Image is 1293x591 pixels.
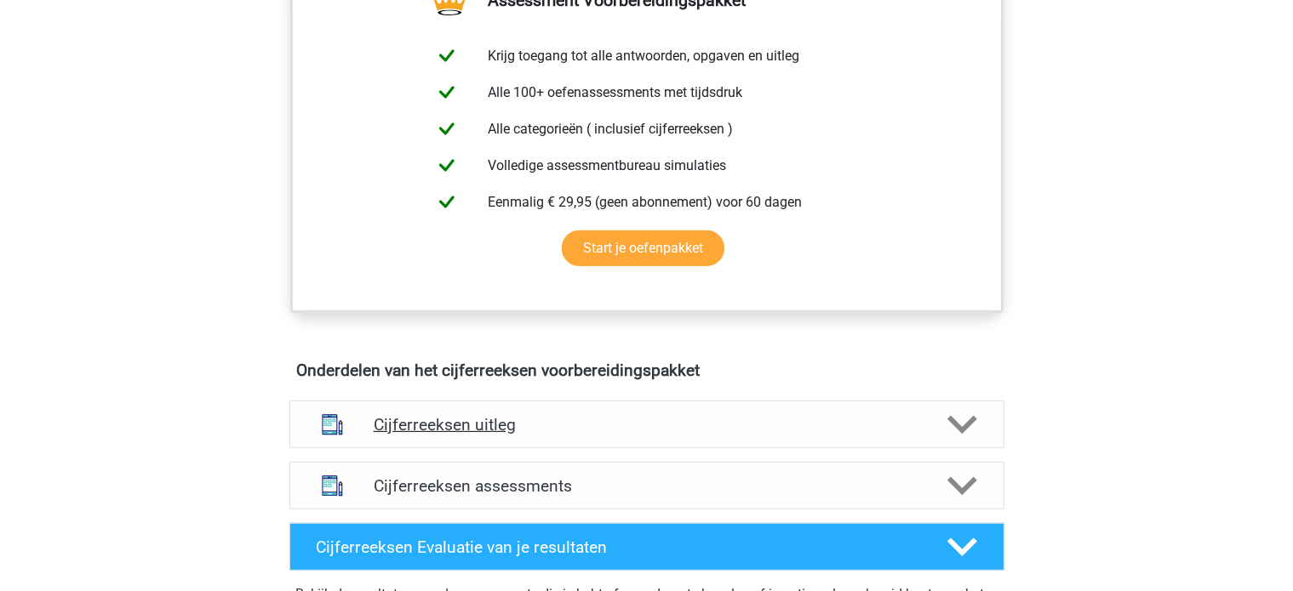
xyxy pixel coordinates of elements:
[374,415,920,435] h4: Cijferreeksen uitleg
[283,462,1011,509] a: assessments Cijferreeksen assessments
[297,361,997,380] h4: Onderdelen van het cijferreeksen voorbereidingspakket
[311,403,354,446] img: cijferreeksen uitleg
[562,230,724,266] a: Start je oefenpakket
[374,476,920,496] h4: Cijferreeksen assessments
[311,464,354,508] img: cijferreeksen assessments
[317,537,920,557] h4: Cijferreeksen Evaluatie van je resultaten
[283,523,1011,571] a: Cijferreeksen Evaluatie van je resultaten
[283,401,1011,448] a: uitleg Cijferreeksen uitleg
